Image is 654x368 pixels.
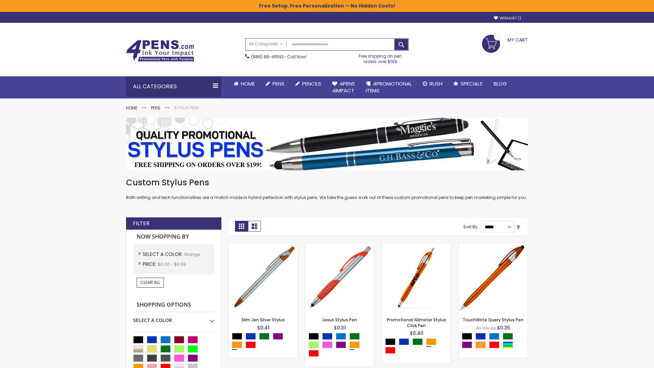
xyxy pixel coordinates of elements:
[497,324,510,331] span: $0.35
[412,338,423,345] div: Green
[352,51,409,64] div: Free shipping on pen orders over $199
[151,105,160,111] a: Pens
[488,76,512,91] a: Blog
[366,80,412,94] span: 4PROMOTIONAL ITEMS
[133,298,214,312] strong: Shopping Options
[137,278,164,287] a: Clear All
[251,54,307,60] span: - Call Now!
[229,243,298,248] a: Slim Jen Silver Stylus-Orange
[257,324,269,331] span: $0.41
[246,333,256,340] div: Blue
[332,80,355,94] span: 4Pens 4impact
[232,341,242,348] div: Orange
[235,221,248,232] strong: Grid
[399,338,409,345] div: Blue
[349,341,360,348] div: Orange
[249,41,283,47] span: All Categories
[260,76,290,91] a: Pens
[463,224,478,230] label: Sort By
[133,312,214,324] div: Select A Color
[143,261,158,267] span: Price
[503,341,513,348] div: Assorted
[126,177,528,188] h1: Custom Stylus Pens
[126,118,528,170] img: Stylus Pens
[336,341,346,348] div: Purple
[133,230,214,244] strong: Now Shopping by
[462,333,472,340] div: Black
[322,333,332,340] div: Blue
[489,341,499,348] div: Red
[232,333,242,340] div: Black
[273,333,283,340] div: Purple
[133,220,150,227] strong: Filter
[290,76,327,91] a: Pencils
[184,251,200,257] span: Orange
[385,338,451,355] div: Select A Color
[241,80,255,87] span: Home
[385,347,395,354] div: Red
[126,177,528,201] div: Both writing and tech functionalities are a match made in hybrid perfection with stylus pens. We ...
[126,105,137,111] a: Home
[336,333,346,340] div: Blue Light
[349,333,360,340] div: Green
[232,333,298,350] div: Select A Color
[448,76,488,91] a: Specials
[242,317,285,323] a: Slim Jen Silver Stylus
[309,341,319,348] div: Green Light
[426,338,436,345] div: Orange
[461,80,483,87] span: Specials
[494,16,521,21] a: Wishlist
[126,76,221,97] div: All Categories
[126,40,194,62] img: 4Pens Custom Pens and Promotional Products
[327,76,360,98] a: 4Pens4impact
[385,338,395,345] div: Black
[323,317,357,323] a: Lexus Stylus Pen
[251,54,284,60] a: (888) 88-4PENS
[259,333,269,340] div: Green
[309,350,319,357] div: Red
[410,330,423,337] span: $0.40
[174,105,199,111] strong: Stylus Pens
[246,39,286,50] a: All Categories
[309,333,319,340] div: Black
[387,317,446,328] a: Promotional iSlimster Stylus Click Pen
[462,341,472,348] div: Purple
[489,333,499,340] div: Blue Light
[228,76,260,91] a: Home
[158,261,186,267] span: $0.00 - $0.99
[334,324,346,331] span: $0.31
[382,243,451,248] a: Promotional iSlimster Stylus Click Pen-Orange
[309,333,374,358] div: Select A Color
[417,76,448,91] a: Rush
[305,243,374,248] a: Lexus Stylus Pen-Orange
[476,325,496,331] span: As low as
[360,76,417,98] a: 4PROMOTIONALITEMS
[462,333,528,350] div: Select A Color
[322,341,332,348] div: Pink
[302,80,321,87] span: Pencils
[246,341,256,348] div: Red
[140,279,160,285] span: Clear All
[503,333,513,340] div: Green
[229,243,298,312] img: Slim Jen Silver Stylus-Orange
[272,80,284,87] span: Pens
[463,317,524,323] a: TouchWrite Query Stylus Pen
[382,243,451,312] img: Promotional iSlimster Stylus Click Pen-Orange
[458,243,528,248] a: TouchWrite Query Stylus Pen-Orange
[305,243,374,312] img: Lexus Stylus Pen-Orange
[476,333,486,340] div: Blue
[430,80,442,87] span: Rush
[143,251,184,258] span: Select A Color
[458,243,528,312] img: TouchWrite Query Stylus Pen-Orange
[494,80,507,87] span: Blog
